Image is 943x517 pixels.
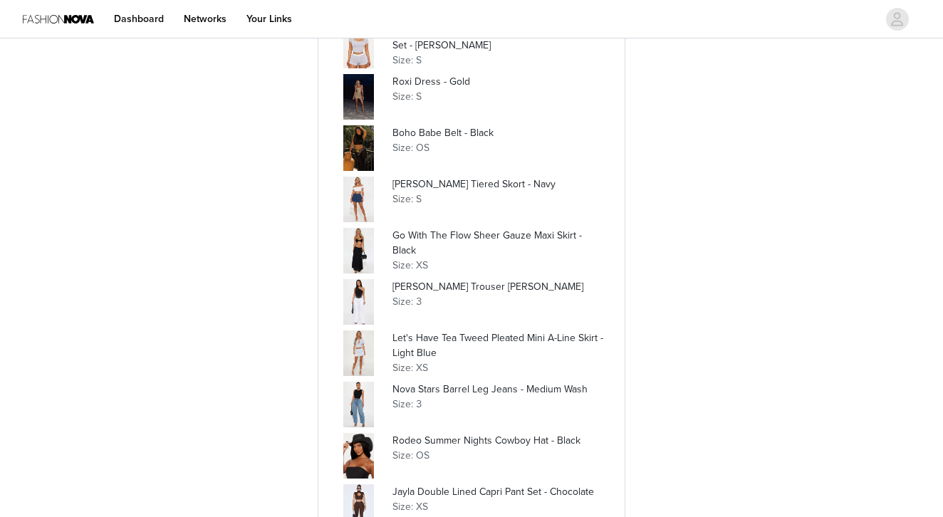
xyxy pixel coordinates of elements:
p: Boho Babe Belt - Black [392,125,608,140]
p: Size: 3 [392,397,608,412]
p: Size: S [392,53,608,68]
p: Size: S [392,89,608,104]
p: Rodeo Summer Nights Cowboy Hat - Black [392,433,608,448]
a: Networks [175,3,235,35]
p: Size: OS [392,140,608,155]
a: Your Links [238,3,301,35]
p: Size: XS [392,360,608,375]
p: Let's Have Tea Tweed Pleated Mini A-Line Skirt - Light Blue [392,330,608,360]
img: Fashion Nova Logo [23,3,94,35]
p: Go With The Flow Sheer Gauze Maxi Skirt - Black [392,228,608,258]
p: Size: XS [392,258,608,273]
p: Size: S [392,192,608,207]
p: [PERSON_NAME] Trouser [PERSON_NAME] [392,279,608,294]
p: Size: 3 [392,294,608,309]
a: Dashboard [105,3,172,35]
p: Nova Stars Barrel Leg Jeans - Medium Wash [392,382,608,397]
p: Size: OS [392,448,608,463]
p: Jayla Double Lined Capri Pant Set - Chocolate [392,484,608,499]
p: Roxi Dress - Gold [392,74,608,89]
p: Size: XS [392,499,608,514]
p: [PERSON_NAME] Tiered Skort - Navy [392,177,608,192]
div: avatar [890,8,904,31]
